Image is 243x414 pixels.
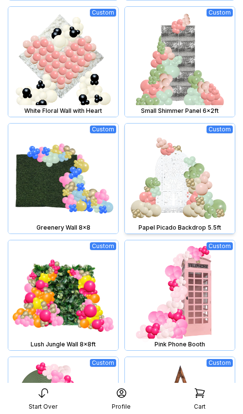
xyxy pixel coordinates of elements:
div: Custom [90,126,116,133]
div: Custom [90,359,116,367]
img: Lush Jungle Wall 8x8ft [8,240,118,350]
div: Start Over [29,403,57,411]
div: Lush Jungle Wall 8x8ft [10,341,116,348]
img: Pink Phone Booth [125,240,235,350]
div: Small Shimmer Panel 6x2ft [127,107,233,115]
img: Small Shimmer Panel 6x2ft [125,7,235,117]
div: Cart [194,403,206,411]
div: Custom [207,359,233,367]
div: White Floral Wall with Heart [10,107,116,115]
img: Papel Picado Backdrop 5.5ft [125,124,235,234]
div: Custom [207,126,233,133]
div: Custom [90,9,116,17]
div: Custom [207,9,233,17]
img: White Floral Wall with Heart [8,7,118,117]
div: Custom [207,242,233,250]
div: Papel Picado Backdrop 5.5ft [127,224,233,232]
div: Custom [90,242,116,250]
div: Profile [112,403,131,411]
img: Greenery Wall 8x8 [8,124,118,234]
div: Greenery Wall 8x8 [10,224,116,232]
div: Pink Phone Booth [127,341,233,348]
